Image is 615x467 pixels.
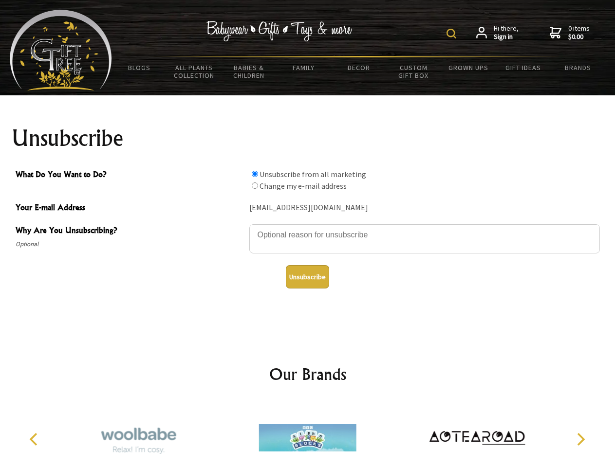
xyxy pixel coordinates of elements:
img: product search [447,29,456,38]
button: Previous [24,429,46,450]
a: Decor [331,57,386,78]
button: Unsubscribe [286,265,329,288]
span: What Do You Want to Do? [16,168,244,182]
label: Unsubscribe from all marketing [260,169,366,179]
strong: $0.00 [568,33,590,41]
a: Grown Ups [441,57,496,78]
a: 0 items$0.00 [550,24,590,41]
a: Family [277,57,332,78]
button: Next [570,429,591,450]
span: 0 items [568,24,590,41]
a: Gift Ideas [496,57,551,78]
label: Change my e-mail address [260,181,347,191]
a: Brands [551,57,606,78]
strong: Sign in [494,33,519,41]
span: Hi there, [494,24,519,41]
h1: Unsubscribe [12,126,604,150]
textarea: Why Are You Unsubscribing? [249,224,600,253]
img: Babyware - Gifts - Toys and more... [10,10,112,90]
a: BLOGS [112,57,167,78]
span: Your E-mail Address [16,201,244,216]
h2: Our Brands [19,362,596,386]
a: Hi there,Sign in [476,24,519,41]
img: Babywear - Gifts - Toys & more [206,21,353,41]
span: Why Are You Unsubscribing? [16,224,244,238]
input: What Do You Want to Do? [252,171,258,177]
span: Optional [16,238,244,250]
div: [EMAIL_ADDRESS][DOMAIN_NAME] [249,200,600,216]
input: What Do You Want to Do? [252,182,258,189]
a: All Plants Collection [167,57,222,86]
a: Custom Gift Box [386,57,441,86]
a: Babies & Children [222,57,277,86]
